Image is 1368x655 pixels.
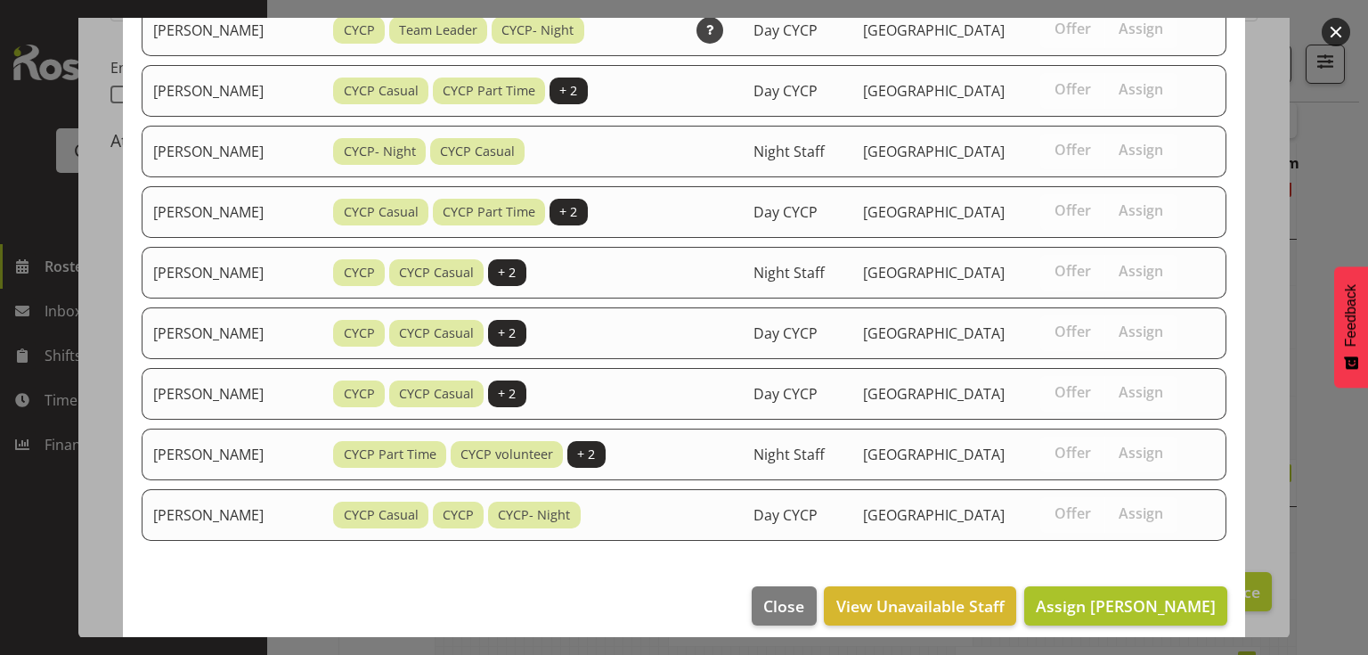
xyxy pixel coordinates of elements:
span: + 2 [498,384,516,404]
td: [PERSON_NAME] [142,489,322,541]
span: + 2 [498,323,516,343]
span: CYCP Casual [344,202,419,222]
button: View Unavailable Staff [824,586,1015,626]
span: [GEOGRAPHIC_DATA] [863,323,1005,343]
span: + 2 [577,445,595,464]
span: Day CYCP [753,323,818,343]
td: [PERSON_NAME] [142,429,322,480]
span: CYCP [344,323,375,343]
span: CYCP [344,20,375,40]
button: Close [752,586,816,626]
td: [PERSON_NAME] [142,368,322,420]
span: CYCP Part Time [443,202,535,222]
span: [GEOGRAPHIC_DATA] [863,81,1005,101]
span: CYCP- Night [501,20,574,40]
span: CYCP Casual [344,505,419,525]
span: CYCP Part Time [443,81,535,101]
span: Assign [1119,383,1163,401]
span: Close [763,594,804,618]
span: Assign [1119,504,1163,522]
td: [PERSON_NAME] [142,247,322,299]
td: [PERSON_NAME] [142,186,322,238]
span: Offer [1054,141,1091,159]
span: Night Staff [753,445,825,464]
span: Night Staff [753,142,825,161]
span: CYCP Casual [399,384,474,404]
span: Assign [PERSON_NAME] [1036,595,1216,617]
span: Assign [1119,323,1163,340]
span: Feedback [1343,284,1359,347]
span: CYCP Part Time [344,445,436,464]
span: CYCP- Night [498,505,570,525]
span: [GEOGRAPHIC_DATA] [863,384,1005,404]
span: [GEOGRAPHIC_DATA] [863,142,1005,161]
span: CYCP [344,384,375,404]
span: Assign [1119,201,1163,219]
span: Day CYCP [753,20,818,40]
span: [GEOGRAPHIC_DATA] [863,263,1005,282]
span: CYCP [344,263,375,282]
span: Offer [1054,80,1091,98]
td: [PERSON_NAME] [142,307,322,359]
span: + 2 [498,263,516,282]
span: [GEOGRAPHIC_DATA] [863,202,1005,222]
button: Assign [PERSON_NAME] [1024,586,1227,626]
button: Feedback - Show survey [1334,266,1368,388]
span: [GEOGRAPHIC_DATA] [863,445,1005,464]
span: View Unavailable Staff [836,594,1005,618]
span: [GEOGRAPHIC_DATA] [863,505,1005,525]
span: Night Staff [753,263,825,282]
span: Offer [1054,262,1091,280]
span: [GEOGRAPHIC_DATA] [863,20,1005,40]
td: [PERSON_NAME] [142,126,322,177]
span: Offer [1054,504,1091,522]
span: CYCP Casual [399,323,474,343]
span: Assign [1119,444,1163,462]
span: + 2 [559,202,577,222]
span: Day CYCP [753,505,818,525]
span: Day CYCP [753,202,818,222]
span: Offer [1054,20,1091,37]
span: CYCP- Night [344,142,416,161]
span: Team Leader [399,20,477,40]
span: Day CYCP [753,81,818,101]
span: Assign [1119,20,1163,37]
td: [PERSON_NAME] [142,65,322,117]
span: Day CYCP [753,384,818,404]
span: Offer [1054,383,1091,401]
span: CYCP Casual [399,263,474,282]
span: + 2 [559,81,577,101]
span: Offer [1054,444,1091,462]
span: Assign [1119,262,1163,280]
td: [PERSON_NAME] [142,4,322,56]
span: Assign [1119,141,1163,159]
span: CYCP Casual [440,142,515,161]
span: CYCP volunteer [460,445,553,464]
span: CYCP Casual [344,81,419,101]
span: Offer [1054,201,1091,219]
span: Offer [1054,323,1091,340]
span: Assign [1119,80,1163,98]
span: CYCP [443,505,474,525]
